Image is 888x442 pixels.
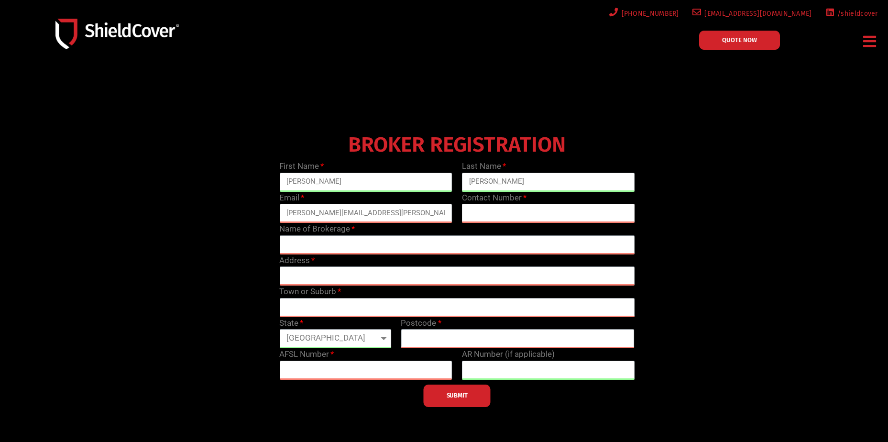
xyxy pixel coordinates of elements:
[447,395,468,397] span: SUBMIT
[279,286,341,298] label: Town or Suburb
[860,30,880,53] div: Menu Toggle
[462,348,555,361] label: AR Number (if applicable)
[823,8,878,20] a: /shieldcover
[279,254,315,267] label: Address
[279,192,304,204] label: Email
[607,8,679,20] a: [PHONE_NUMBER]
[462,192,526,204] label: Contact Number
[618,8,679,20] span: [PHONE_NUMBER]
[699,31,780,50] a: QUOTE NOW
[279,223,355,235] label: Name of Brokerage
[401,317,441,330] label: Postcode
[722,37,757,43] span: QUOTE NOW
[274,139,639,151] h4: BROKER REGISTRATION
[701,8,811,20] span: [EMAIL_ADDRESS][DOMAIN_NAME]
[279,317,303,330] label: State
[691,8,812,20] a: [EMAIL_ADDRESS][DOMAIN_NAME]
[462,160,506,173] label: Last Name
[55,19,179,49] img: Shield-Cover-Underwriting-Australia-logo-full
[834,8,878,20] span: /shieldcover
[424,385,491,407] button: SUBMIT
[279,160,324,173] label: First Name
[279,348,334,361] label: AFSL Number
